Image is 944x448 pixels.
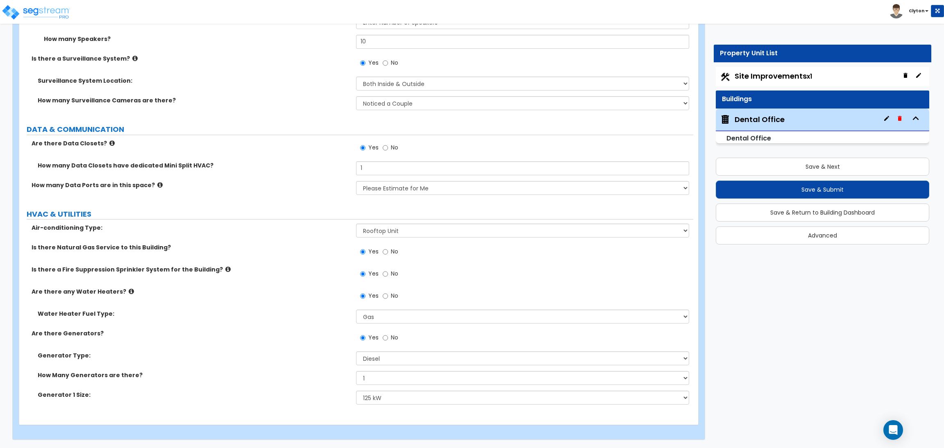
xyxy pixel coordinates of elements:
label: HVAC & UTILITIES [27,209,693,219]
input: Yes [360,247,365,256]
span: No [391,143,398,152]
label: Air-conditioning Type: [32,224,350,232]
button: Advanced [716,226,929,244]
span: Yes [368,333,379,342]
div: Open Intercom Messenger [883,420,903,440]
input: No [383,292,388,301]
span: Yes [368,269,379,278]
img: logo_pro_r.png [1,4,71,20]
small: Dental Office [726,133,771,143]
span: Yes [368,247,379,256]
div: Property Unit List [720,49,925,58]
span: Yes [368,292,379,300]
input: Yes [360,292,365,301]
input: No [383,247,388,256]
label: Are there Generators? [32,329,350,337]
img: avatar.png [889,4,903,18]
div: Buildings [722,95,923,104]
label: How many Data Closets have dedicated Mini Split HVAC? [38,161,350,170]
label: Are there Data Closets? [32,139,350,147]
button: Save & Return to Building Dashboard [716,204,929,222]
label: How many Data Ports are in this space? [32,181,350,189]
button: Save & Submit [716,181,929,199]
span: Dental Office [720,114,785,125]
label: DATA & COMMUNICATION [27,124,693,135]
i: click for more info! [129,288,134,294]
img: Construction.png [720,72,731,82]
label: Generator 1 Size: [38,391,350,399]
span: Site Improvements [735,71,812,81]
span: No [391,59,398,67]
input: No [383,333,388,342]
label: How many Speakers? [44,35,350,43]
span: No [391,269,398,278]
label: Is there a Surveillance System? [32,54,350,63]
div: Dental Office [735,114,785,125]
i: click for more info! [109,140,115,146]
span: Yes [368,59,379,67]
button: Save & Next [716,158,929,176]
input: No [383,59,388,68]
i: click for more info! [225,266,231,272]
span: Yes [368,143,379,152]
input: Yes [360,143,365,152]
i: click for more info! [132,55,138,61]
input: No [383,143,388,152]
small: x1 [807,72,812,81]
span: No [391,292,398,300]
label: Is there a Fire Suppression Sprinkler System for the Building? [32,265,350,274]
input: Yes [360,269,365,278]
label: Is there Natural Gas Service to this Building? [32,243,350,251]
b: Clyton [909,8,924,14]
label: How many Surveillance Cameras are there? [38,96,350,104]
label: Generator Type: [38,351,350,360]
span: No [391,247,398,256]
label: Are there any Water Heaters? [32,287,350,296]
input: Yes [360,333,365,342]
label: How Many Generators are there? [38,371,350,379]
input: Yes [360,59,365,68]
span: No [391,333,398,342]
label: Surveillance System Location: [38,77,350,85]
input: No [383,269,388,278]
i: click for more info! [157,182,163,188]
img: building.svg [720,114,731,125]
label: Water Heater Fuel Type: [38,310,350,318]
